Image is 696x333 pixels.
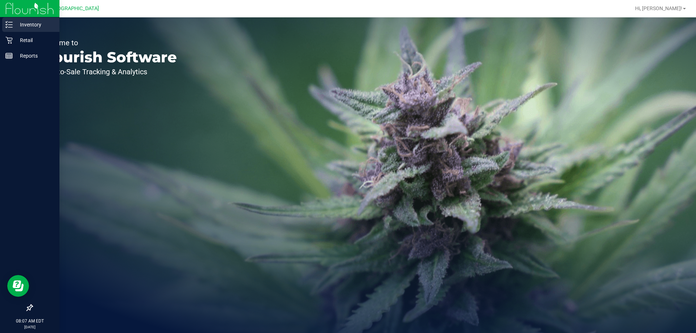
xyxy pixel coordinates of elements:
[7,275,29,297] iframe: Resource center
[3,318,56,324] p: 08:07 AM EDT
[49,5,99,12] span: [GEOGRAPHIC_DATA]
[5,37,13,44] inline-svg: Retail
[13,20,56,29] p: Inventory
[39,39,177,46] p: Welcome to
[13,36,56,45] p: Retail
[39,68,177,75] p: Seed-to-Sale Tracking & Analytics
[39,50,177,64] p: Flourish Software
[635,5,682,11] span: Hi, [PERSON_NAME]!
[3,324,56,330] p: [DATE]
[13,51,56,60] p: Reports
[5,21,13,28] inline-svg: Inventory
[5,52,13,59] inline-svg: Reports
